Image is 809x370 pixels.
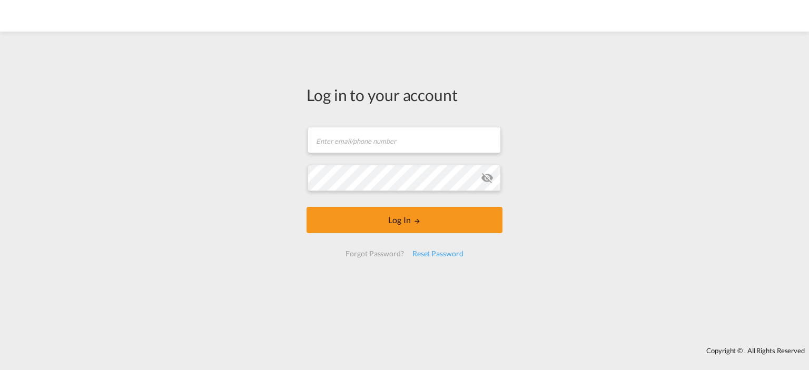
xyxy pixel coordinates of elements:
md-icon: icon-eye-off [481,172,494,184]
div: Reset Password [408,244,468,263]
div: Log in to your account [307,84,502,106]
button: LOGIN [307,207,502,233]
div: Forgot Password? [341,244,408,263]
input: Enter email/phone number [308,127,501,153]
